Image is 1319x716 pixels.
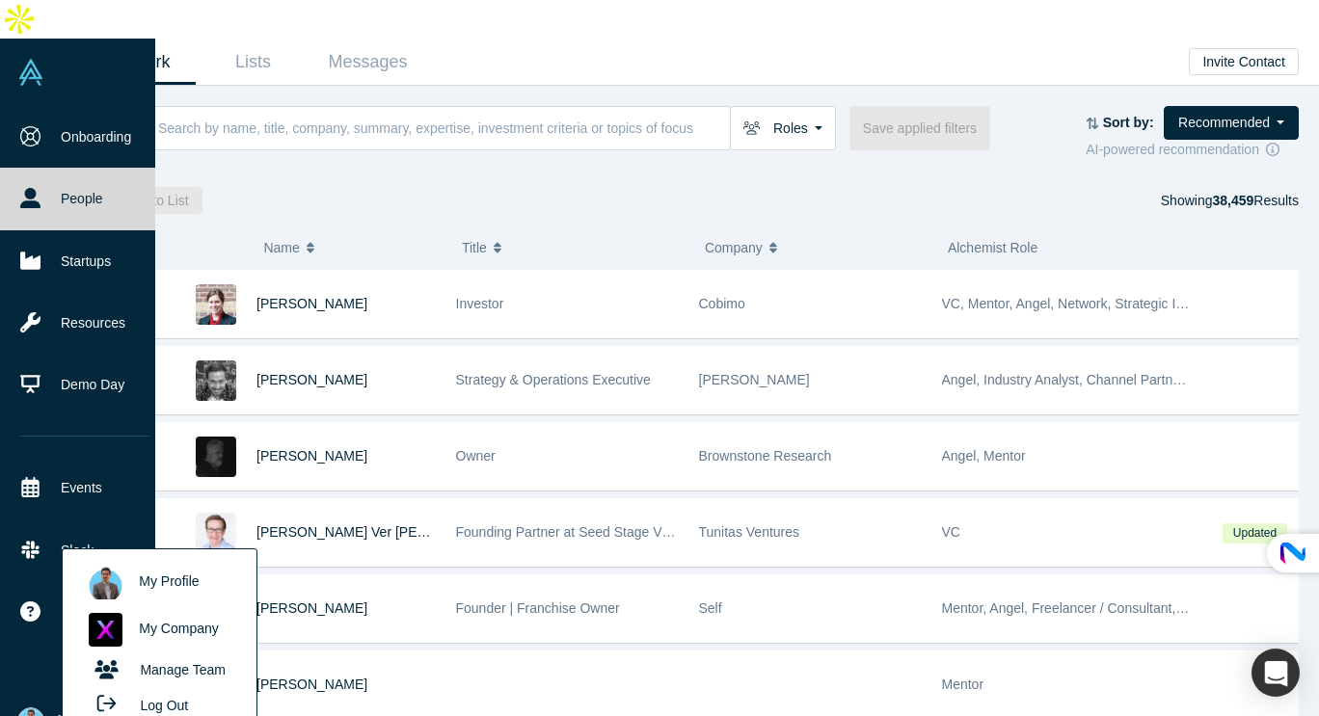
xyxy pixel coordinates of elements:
a: [PERSON_NAME] [256,296,367,311]
span: Self [699,600,722,616]
a: [PERSON_NAME] [256,676,367,692]
span: Founding Partner at Seed Stage VC, Tunitas Ventures [456,524,780,540]
a: My Company [79,606,239,653]
strong: 38,459 [1212,193,1253,208]
button: Invite Contact [1189,48,1299,75]
span: Mentor [942,676,984,692]
a: [PERSON_NAME] [256,448,367,464]
span: Cobimo [699,296,745,311]
img: Jeffery Brown's Profile Image [196,437,236,477]
span: Tunitas Ventures [699,524,800,540]
span: Alchemist Role [948,240,1037,255]
button: Name [263,227,442,268]
span: Updated [1223,523,1286,544]
a: [PERSON_NAME] [256,372,367,387]
span: VC, Mentor, Angel, Network, Strategic Investor [942,296,1221,311]
input: Search by name, title, company, summary, expertise, investment criteria or topics of focus [156,105,730,150]
span: VC [942,524,960,540]
button: Add to List [112,187,202,214]
span: Investor [456,296,504,311]
img: Akshay Panse's profile [89,566,122,599]
button: Save applied filters [849,106,990,150]
a: Messages [310,40,425,85]
span: Owner [456,448,496,464]
a: Lists [196,40,310,85]
button: Company [705,227,928,268]
img: Rebecca Offensend's Profile Image [196,284,236,325]
span: Company [705,227,763,268]
img: Alchemist Vault Logo [17,59,44,86]
strong: Sort by: [1103,115,1154,130]
span: Title [462,227,487,268]
a: [PERSON_NAME] [256,600,367,616]
button: Recommended [1164,106,1299,140]
div: Showing [1161,187,1299,214]
img: Fabio Marastoni's Profile Image [196,360,236,401]
span: Angel, Mentor [942,448,1026,464]
img: Cloobot Inc's profile [89,613,122,647]
span: Mentor, Angel, Freelancer / Consultant, Lecturer [942,600,1229,616]
div: AI-powered recommendation [1086,140,1299,160]
a: My Profile [79,559,239,606]
span: Brownstone Research [699,448,832,464]
span: [PERSON_NAME] [699,372,810,387]
a: Manage Team [79,653,239,687]
button: Roles [730,106,836,150]
span: Strategy & Operations Executive [456,372,651,387]
span: Name [263,227,299,268]
span: Results [1212,193,1299,208]
img: Eric Ver Ploeg's Profile Image [196,513,236,553]
span: Founder | Franchise Owner [456,600,620,616]
a: [PERSON_NAME] Ver [PERSON_NAME] [256,524,506,540]
button: Title [462,227,685,268]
